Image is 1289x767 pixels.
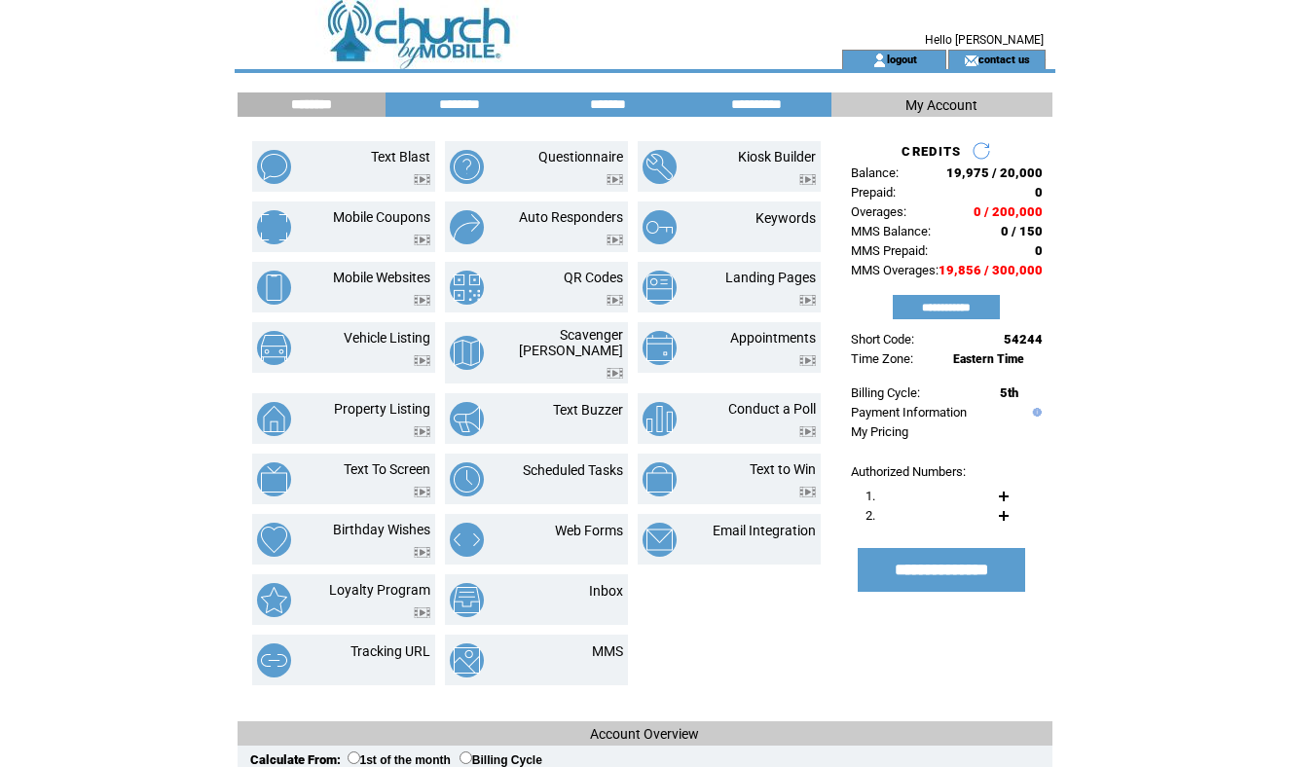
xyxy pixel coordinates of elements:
[589,583,623,599] a: Inbox
[333,522,430,537] a: Birthday Wishes
[519,327,623,358] a: Scavenger [PERSON_NAME]
[450,402,484,436] img: text-buzzer.png
[964,53,978,68] img: contact_us_icon.gif
[1000,385,1018,400] span: 5th
[713,523,816,538] a: Email Integration
[450,336,484,370] img: scavenger-hunt.png
[799,355,816,366] img: video.png
[851,351,913,366] span: Time Zone:
[851,165,899,180] span: Balance:
[257,402,291,436] img: property-listing.png
[414,487,430,497] img: video.png
[344,330,430,346] a: Vehicle Listing
[865,508,875,523] span: 2.
[450,523,484,557] img: web-forms.png
[414,355,430,366] img: video.png
[902,144,961,159] span: CREDITS
[851,332,914,347] span: Short Code:
[590,726,699,742] span: Account Overview
[523,462,623,478] a: Scheduled Tasks
[333,270,430,285] a: Mobile Websites
[257,331,291,365] img: vehicle-listing.png
[1004,332,1043,347] span: 54244
[371,149,430,164] a: Text Blast
[257,150,291,184] img: text-blast.png
[460,753,542,767] label: Billing Cycle
[564,270,623,285] a: QR Codes
[851,405,967,420] a: Payment Information
[643,331,677,365] img: appointments.png
[538,149,623,164] a: Questionnaire
[865,489,875,503] span: 1.
[643,523,677,557] img: email-integration.png
[607,295,623,306] img: video.png
[851,385,920,400] span: Billing Cycle:
[250,752,341,767] span: Calculate From:
[414,607,430,618] img: video.png
[1035,243,1043,258] span: 0
[799,487,816,497] img: video.png
[643,402,677,436] img: conduct-a-poll.png
[643,462,677,496] img: text-to-win.png
[329,582,430,598] a: Loyalty Program
[728,401,816,417] a: Conduct a Poll
[738,149,816,164] a: Kiosk Builder
[851,204,906,219] span: Overages:
[851,424,908,439] a: My Pricing
[450,210,484,244] img: auto-responders.png
[799,426,816,437] img: video.png
[939,263,1043,277] span: 19,856 / 300,000
[414,235,430,245] img: video.png
[592,643,623,659] a: MMS
[946,165,1043,180] span: 19,975 / 20,000
[257,643,291,677] img: tracking-url.png
[553,402,623,418] a: Text Buzzer
[257,210,291,244] img: mobile-coupons.png
[450,150,484,184] img: questionnaire.png
[643,271,677,305] img: landing-pages.png
[755,210,816,226] a: Keywords
[257,523,291,557] img: birthday-wishes.png
[555,523,623,538] a: Web Forms
[750,461,816,477] a: Text to Win
[607,174,623,185] img: video.png
[460,751,472,764] input: Billing Cycle
[851,185,896,200] span: Prepaid:
[344,461,430,477] a: Text To Screen
[725,270,816,285] a: Landing Pages
[953,352,1024,366] span: Eastern Time
[519,209,623,225] a: Auto Responders
[1035,185,1043,200] span: 0
[1001,224,1043,238] span: 0 / 150
[348,751,360,764] input: 1st of the month
[905,97,977,113] span: My Account
[333,209,430,225] a: Mobile Coupons
[450,462,484,496] img: scheduled-tasks.png
[1028,408,1042,417] img: help.gif
[851,464,966,479] span: Authorized Numbers:
[334,401,430,417] a: Property Listing
[607,235,623,245] img: video.png
[887,53,917,65] a: logout
[925,33,1044,47] span: Hello [PERSON_NAME]
[414,295,430,306] img: video.png
[607,368,623,379] img: video.png
[348,753,451,767] label: 1st of the month
[851,243,928,258] span: MMS Prepaid:
[257,583,291,617] img: loyalty-program.png
[872,53,887,68] img: account_icon.gif
[257,462,291,496] img: text-to-screen.png
[414,547,430,558] img: video.png
[643,210,677,244] img: keywords.png
[974,204,1043,219] span: 0 / 200,000
[851,224,931,238] span: MMS Balance:
[799,295,816,306] img: video.png
[799,174,816,185] img: video.png
[730,330,816,346] a: Appointments
[450,271,484,305] img: qr-codes.png
[851,263,939,277] span: MMS Overages:
[414,174,430,185] img: video.png
[450,643,484,677] img: mms.png
[414,426,430,437] img: video.png
[450,583,484,617] img: inbox.png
